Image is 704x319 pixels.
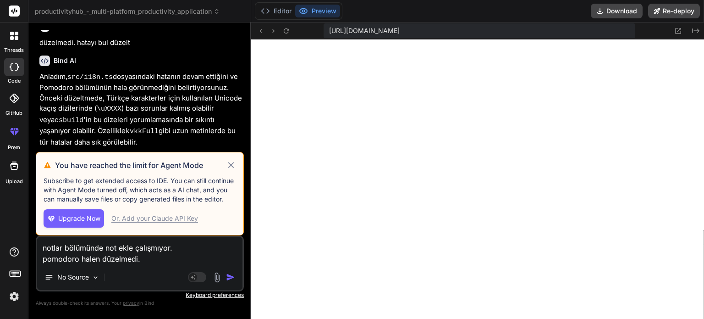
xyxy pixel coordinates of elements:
img: settings [6,289,22,304]
p: Anladım, dosyasındaki hatanın devam ettiğini ve Pomodoro bölümünün hala görünmediğini belirtiyors... [39,72,242,148]
code: src/i18n.ts [67,73,113,81]
iframe: Preview [251,39,704,319]
code: esbuild [55,117,83,124]
span: [URL][DOMAIN_NAME] [329,26,400,35]
h6: Bind AI [54,56,76,65]
code: kvkkFull [126,128,159,135]
button: Preview [295,5,340,17]
button: Download [591,4,643,18]
p: Bu hatayı gidermek için, dosyasındaki tüm Türkçe karakter kaçış dizilerini ( ) doğrudan Türkçe ka... [39,151,242,226]
p: Subscribe to get extended access to IDE. You can still continue with Agent Mode turned off, which... [44,176,236,204]
p: düzelmedi. hatayı bul düzelt [39,38,242,48]
label: threads [4,46,24,54]
button: Re-deploy [648,4,700,18]
img: Pick Models [92,274,99,281]
label: GitHub [5,109,22,117]
label: Upload [5,178,23,185]
span: productivityhub_-_multi-platform_productivity_application [35,7,220,16]
img: attachment [212,272,222,283]
label: prem [8,144,20,151]
label: code [8,77,21,85]
h3: You have reached the limit for Agent Mode [55,160,226,171]
p: Keyboard preferences [36,291,244,299]
div: Or, Add your Claude API Key [111,214,198,223]
p: No Source [57,273,89,282]
code: \uXXXX [97,105,121,113]
button: Upgrade Now [44,209,104,228]
img: icon [226,273,235,282]
span: Upgrade Now [58,214,100,223]
span: privacy [123,300,139,306]
p: Always double-check its answers. Your in Bind [36,299,244,308]
textarea: notlar bölümünde not ekle çalışmıyor. pomodoro halen düzelmedi. [37,237,242,264]
button: Editor [257,5,295,17]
